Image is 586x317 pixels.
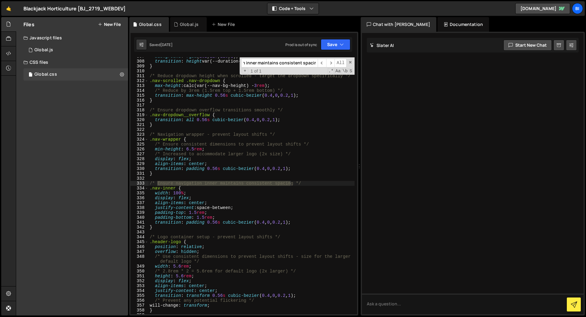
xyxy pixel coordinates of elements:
[130,137,148,142] div: 324
[130,293,148,298] div: 355
[572,3,583,14] a: Bi
[130,152,148,157] div: 327
[130,117,148,122] div: 320
[23,44,128,56] div: 16258/43868.js
[130,288,148,293] div: 354
[130,269,148,274] div: 350
[130,235,148,240] div: 344
[321,39,350,50] button: Save
[160,42,173,47] div: [DATE]
[130,122,148,127] div: 321
[130,196,148,200] div: 336
[349,68,353,74] span: Search In Selection
[130,225,148,230] div: 342
[130,308,148,313] div: 358
[130,59,148,64] div: 308
[130,74,148,78] div: 311
[130,210,148,215] div: 339
[180,21,198,27] div: Global.js
[130,69,148,74] div: 310
[248,69,264,74] span: 1 of 1
[130,127,148,132] div: 322
[149,42,173,47] div: Saved
[130,157,148,161] div: 328
[16,56,128,68] div: CSS files
[1,1,16,16] a: 🤙
[503,40,552,51] button: Start new chat
[130,279,148,283] div: 352
[34,72,57,77] div: Global.css
[130,166,148,171] div: 330
[23,21,34,28] h2: Files
[241,59,318,67] input: Search for
[23,68,128,81] div: 16258/43966.css
[16,32,128,44] div: Javascript files
[130,244,148,249] div: 346
[130,161,148,166] div: 329
[438,17,489,32] div: Documentation
[130,191,148,196] div: 335
[130,88,148,93] div: 314
[130,103,148,108] div: 317
[23,5,126,12] div: Blackjack Horticulture [BJ_2719_WEBDEV]
[130,205,148,210] div: 338
[361,17,436,32] div: Chat with [PERSON_NAME]
[139,21,162,27] div: Global.css
[130,171,148,176] div: 331
[130,240,148,244] div: 345
[212,21,237,27] div: New File
[130,298,148,303] div: 356
[342,68,348,74] span: Whole Word Search
[370,42,394,48] h2: Slater AI
[130,200,148,205] div: 337
[130,181,148,186] div: 333
[130,147,148,152] div: 326
[267,3,319,14] button: Code + Tools
[285,42,317,47] div: Prod is out of sync
[130,303,148,308] div: 357
[34,47,53,53] div: Global.js
[130,254,148,264] div: 348
[130,283,148,288] div: 353
[130,264,148,269] div: 349
[242,68,248,74] span: Toggle Replace mode
[130,215,148,220] div: 340
[98,22,121,27] button: New File
[130,108,148,113] div: 318
[130,113,148,117] div: 319
[130,220,148,225] div: 341
[130,274,148,279] div: 351
[130,249,148,254] div: 347
[130,230,148,235] div: 343
[334,59,347,67] span: Alt-Enter
[130,78,148,83] div: 312
[130,64,148,69] div: 309
[515,3,570,14] a: [DOMAIN_NAME]
[130,93,148,98] div: 315
[328,68,334,74] span: RegExp Search
[130,142,148,147] div: 325
[130,176,148,181] div: 332
[130,98,148,103] div: 316
[326,59,335,67] span: ​
[130,83,148,88] div: 313
[130,132,148,137] div: 323
[318,59,326,67] span: ​
[130,186,148,191] div: 334
[335,68,341,74] span: CaseSensitive Search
